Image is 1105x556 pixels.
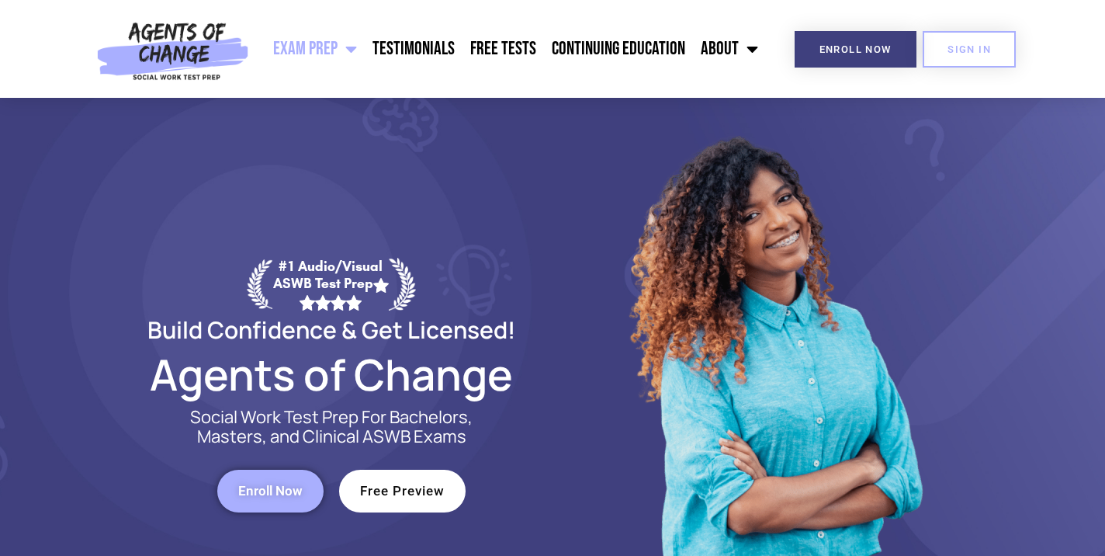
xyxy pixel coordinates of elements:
[947,44,991,54] span: SIGN IN
[272,258,389,310] div: #1 Audio/Visual ASWB Test Prep
[110,356,552,392] h2: Agents of Change
[923,31,1016,68] a: SIGN IN
[265,30,365,68] a: Exam Prep
[365,30,462,68] a: Testimonials
[360,485,445,498] span: Free Preview
[256,30,766,68] nav: Menu
[110,318,552,341] h2: Build Confidence & Get Licensed!
[819,44,892,54] span: Enroll Now
[238,485,303,498] span: Enroll Now
[172,408,490,447] p: Social Work Test Prep For Bachelors, Masters, and Clinical ASWB Exams
[795,31,916,68] a: Enroll Now
[462,30,544,68] a: Free Tests
[693,30,766,68] a: About
[217,470,324,513] a: Enroll Now
[544,30,693,68] a: Continuing Education
[339,470,466,513] a: Free Preview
